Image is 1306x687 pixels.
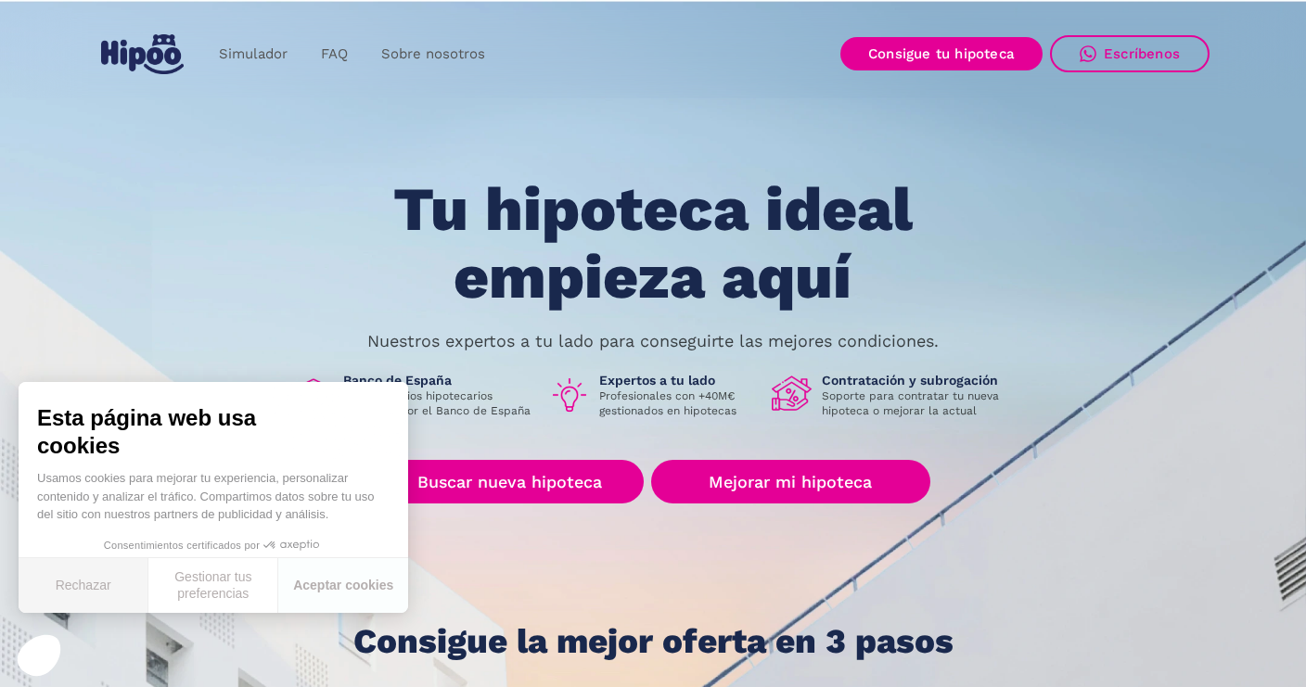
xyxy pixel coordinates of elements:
p: Profesionales con +40M€ gestionados en hipotecas [599,388,757,418]
a: Sobre nosotros [365,36,502,72]
a: home [96,27,187,82]
h1: Banco de España [343,372,534,388]
h1: Expertos a tu lado [599,372,757,388]
h1: Tu hipoteca ideal empieza aquí [301,176,1005,311]
a: Mejorar mi hipoteca [651,460,930,503]
div: Escríbenos [1104,45,1180,62]
p: Intermediarios hipotecarios regulados por el Banco de España [343,388,534,418]
a: Escríbenos [1050,35,1210,72]
h1: Consigue la mejor oferta en 3 pasos [353,623,954,660]
a: Buscar nueva hipoteca [376,460,644,503]
p: Nuestros expertos a tu lado para conseguirte las mejores condiciones. [367,334,939,349]
a: FAQ [304,36,365,72]
a: Simulador [202,36,304,72]
h1: Contratación y subrogación [822,372,1013,388]
a: Consigue tu hipoteca [840,37,1043,70]
p: Soporte para contratar tu nueva hipoteca o mejorar la actual [822,388,1013,418]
